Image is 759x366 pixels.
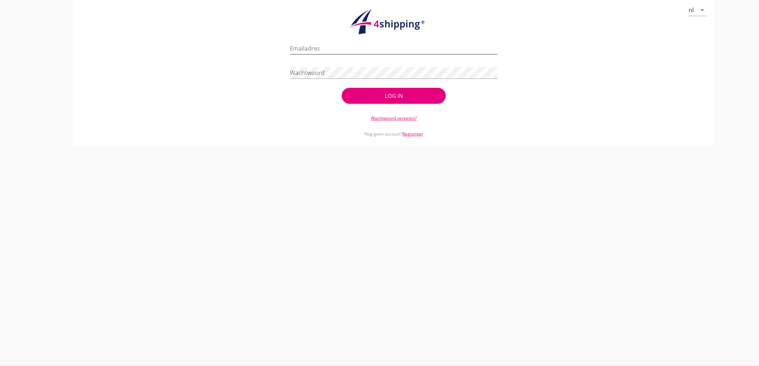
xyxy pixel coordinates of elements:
a: Registreer [402,131,423,137]
input: Emailadres [290,43,498,54]
img: logo.1f945f1d.svg [347,9,440,35]
button: Log in [342,88,445,104]
div: Nog geen account? [290,122,498,137]
i: arrow_drop_down [698,6,707,14]
a: Wachtwoord vergeten? [371,115,417,121]
div: nl [689,7,694,13]
div: Log in [353,92,434,100]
